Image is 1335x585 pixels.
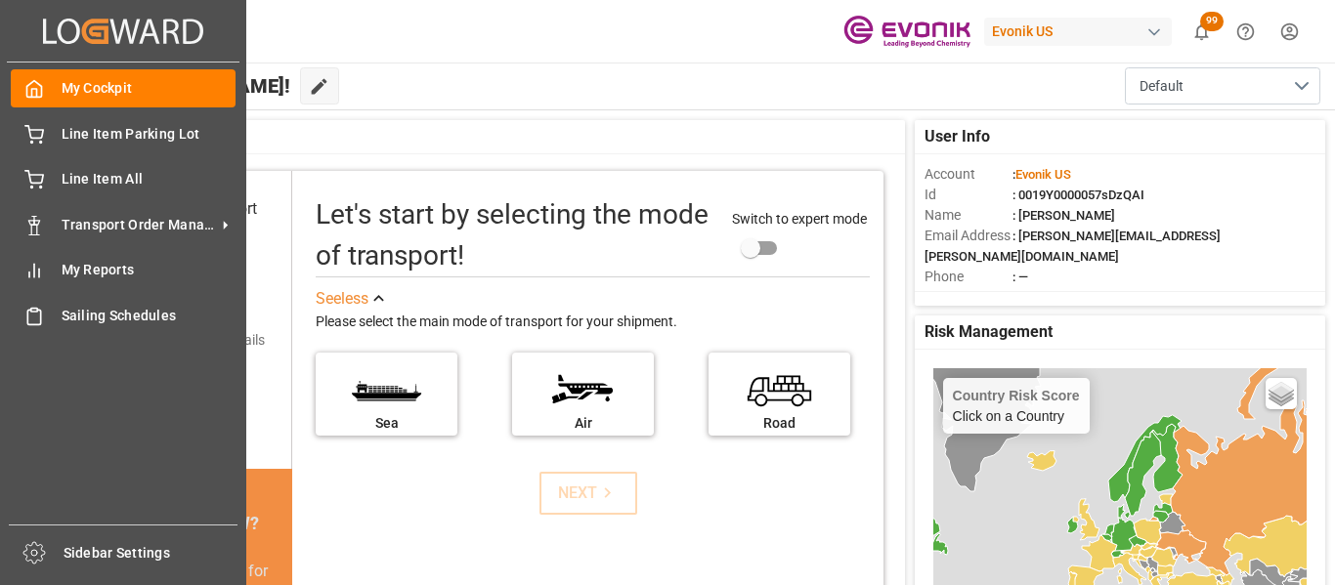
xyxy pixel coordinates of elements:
div: Let's start by selecting the mode of transport! [316,194,711,276]
div: See less [316,287,368,311]
span: Hello [PERSON_NAME]! [80,67,290,104]
h4: Country Risk Score [953,388,1080,403]
span: : 0019Y0000057sDzQAI [1012,188,1144,202]
span: Line Item All [62,169,237,189]
span: Switch to expert mode [732,211,867,227]
span: 99 [1200,12,1224,31]
span: : — [1012,270,1028,284]
div: Please select the main mode of transport for your shipment. [316,311,870,334]
span: My Cockpit [62,78,237,99]
button: Evonik US [984,13,1180,50]
a: Sailing Schedules [11,296,236,334]
span: Phone [925,267,1012,287]
div: Click on a Country [953,388,1080,424]
span: : [PERSON_NAME] [1012,208,1115,223]
span: My Reports [62,260,237,280]
span: : [1012,167,1071,182]
div: Road [718,413,840,434]
button: open menu [1125,67,1320,104]
span: User Info [925,125,990,148]
span: Evonik US [1015,167,1071,182]
img: Evonik-brand-mark-Deep-Purple-RGB.jpeg_1700498283.jpeg [843,15,970,49]
span: Email Address [925,226,1012,246]
button: show 99 new notifications [1180,10,1224,54]
span: Line Item Parking Lot [62,124,237,145]
a: My Cockpit [11,69,236,107]
span: Risk Management [925,320,1053,344]
span: Transport Order Management [62,215,216,235]
div: Sea [325,413,448,434]
span: Sidebar Settings [64,543,238,564]
span: Account [925,164,1012,185]
span: : [PERSON_NAME][EMAIL_ADDRESS][PERSON_NAME][DOMAIN_NAME] [925,229,1221,264]
a: My Reports [11,251,236,289]
div: Evonik US [984,18,1172,46]
span: Sailing Schedules [62,306,237,326]
a: Layers [1266,378,1297,409]
div: Air [522,413,644,434]
span: Id [925,185,1012,205]
span: Account Type [925,287,1012,308]
span: Default [1140,76,1184,97]
a: Line Item All [11,160,236,198]
button: NEXT [539,472,637,515]
a: Line Item Parking Lot [11,114,236,152]
span: Name [925,205,1012,226]
button: Help Center [1224,10,1268,54]
span: : Freight Forwarder [1012,290,1119,305]
div: NEXT [558,481,618,505]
